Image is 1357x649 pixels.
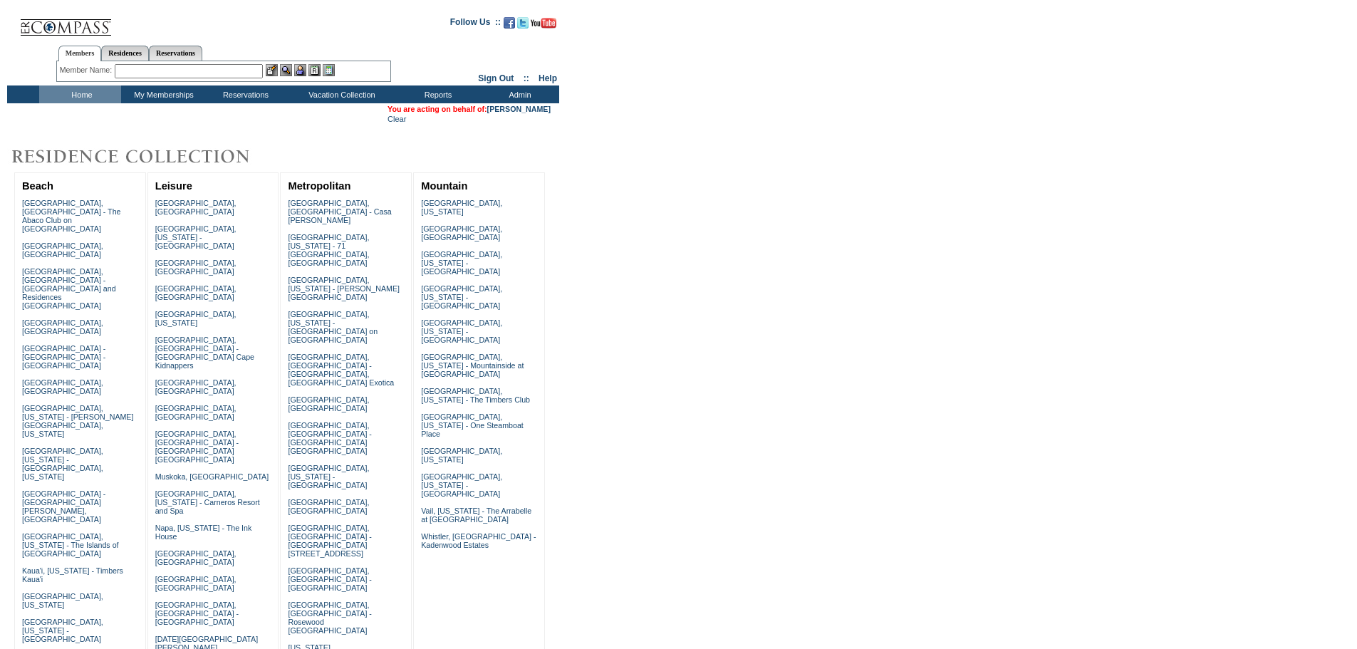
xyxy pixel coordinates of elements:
td: Admin [477,85,559,103]
a: [GEOGRAPHIC_DATA], [GEOGRAPHIC_DATA] [288,395,369,412]
a: [GEOGRAPHIC_DATA], [GEOGRAPHIC_DATA] [155,284,236,301]
a: [GEOGRAPHIC_DATA], [GEOGRAPHIC_DATA] [288,498,369,515]
a: [GEOGRAPHIC_DATA], [US_STATE] [421,199,502,216]
a: [GEOGRAPHIC_DATA], [GEOGRAPHIC_DATA] [155,549,236,566]
img: Follow us on Twitter [517,17,529,28]
a: [GEOGRAPHIC_DATA], [GEOGRAPHIC_DATA] [22,378,103,395]
img: Destinations by Exclusive Resorts [7,142,285,171]
div: Member Name: [60,64,115,76]
a: Muskoka, [GEOGRAPHIC_DATA] [155,472,269,481]
a: Residences [101,46,149,61]
a: Mountain [421,180,467,192]
a: [GEOGRAPHIC_DATA], [GEOGRAPHIC_DATA] - [GEOGRAPHIC_DATA][STREET_ADDRESS] [288,524,371,558]
img: View [280,64,292,76]
img: Impersonate [294,64,306,76]
a: Leisure [155,180,192,192]
td: Reports [395,85,477,103]
img: i.gif [7,21,19,22]
a: [GEOGRAPHIC_DATA], [GEOGRAPHIC_DATA] - Rosewood [GEOGRAPHIC_DATA] [288,601,371,635]
a: Napa, [US_STATE] - The Ink House [155,524,252,541]
a: [GEOGRAPHIC_DATA], [GEOGRAPHIC_DATA] - [GEOGRAPHIC_DATA], [GEOGRAPHIC_DATA] Exotica [288,353,394,387]
a: [GEOGRAPHIC_DATA], [GEOGRAPHIC_DATA] [22,242,103,259]
a: Kaua'i, [US_STATE] - Timbers Kaua'i [22,566,123,583]
a: [GEOGRAPHIC_DATA], [GEOGRAPHIC_DATA] [155,199,236,216]
a: Members [58,46,102,61]
a: Follow us on Twitter [517,21,529,30]
img: Become our fan on Facebook [504,17,515,28]
a: [GEOGRAPHIC_DATA], [GEOGRAPHIC_DATA] [155,378,236,395]
a: [GEOGRAPHIC_DATA], [US_STATE] - The Islands of [GEOGRAPHIC_DATA] [22,532,119,558]
a: [GEOGRAPHIC_DATA], [US_STATE] - [GEOGRAPHIC_DATA] [22,618,103,643]
a: [GEOGRAPHIC_DATA], [US_STATE] - Carneros Resort and Spa [155,489,260,515]
a: [GEOGRAPHIC_DATA], [GEOGRAPHIC_DATA] [22,318,103,336]
a: [GEOGRAPHIC_DATA], [US_STATE] - [GEOGRAPHIC_DATA] on [GEOGRAPHIC_DATA] [288,310,378,344]
a: [GEOGRAPHIC_DATA], [US_STATE] - One Steamboat Place [421,412,524,438]
img: Reservations [308,64,321,76]
a: [GEOGRAPHIC_DATA], [US_STATE] - Mountainside at [GEOGRAPHIC_DATA] [421,353,524,378]
a: [GEOGRAPHIC_DATA] - [GEOGRAPHIC_DATA][PERSON_NAME], [GEOGRAPHIC_DATA] [22,489,105,524]
a: [GEOGRAPHIC_DATA], [US_STATE] - 71 [GEOGRAPHIC_DATA], [GEOGRAPHIC_DATA] [288,233,369,267]
a: [GEOGRAPHIC_DATA], [US_STATE] - [PERSON_NAME][GEOGRAPHIC_DATA] [288,276,400,301]
a: [PERSON_NAME] [487,105,551,113]
a: [GEOGRAPHIC_DATA], [US_STATE] [22,592,103,609]
a: [GEOGRAPHIC_DATA], [US_STATE] - [GEOGRAPHIC_DATA], [US_STATE] [22,447,103,481]
a: [GEOGRAPHIC_DATA], [GEOGRAPHIC_DATA] [155,404,236,421]
img: Subscribe to our YouTube Channel [531,18,556,28]
td: Vacation Collection [285,85,395,103]
a: Vail, [US_STATE] - The Arrabelle at [GEOGRAPHIC_DATA] [421,507,531,524]
a: [GEOGRAPHIC_DATA], [GEOGRAPHIC_DATA] - [GEOGRAPHIC_DATA] [155,601,239,626]
a: [GEOGRAPHIC_DATA], [GEOGRAPHIC_DATA] - The Abaco Club on [GEOGRAPHIC_DATA] [22,199,121,233]
a: [GEOGRAPHIC_DATA], [US_STATE] - [GEOGRAPHIC_DATA] [421,472,502,498]
td: My Memberships [121,85,203,103]
a: Subscribe to our YouTube Channel [531,21,556,30]
a: [GEOGRAPHIC_DATA], [GEOGRAPHIC_DATA] [155,575,236,592]
td: Reservations [203,85,285,103]
a: [GEOGRAPHIC_DATA], [GEOGRAPHIC_DATA] - [GEOGRAPHIC_DATA] and Residences [GEOGRAPHIC_DATA] [22,267,116,310]
span: :: [524,73,529,83]
a: Beach [22,180,53,192]
a: [GEOGRAPHIC_DATA] - [GEOGRAPHIC_DATA] - [GEOGRAPHIC_DATA] [22,344,105,370]
td: Home [39,85,121,103]
a: Whistler, [GEOGRAPHIC_DATA] - Kadenwood Estates [421,532,536,549]
span: You are acting on behalf of: [388,105,551,113]
a: [GEOGRAPHIC_DATA], [GEOGRAPHIC_DATA] - Casa [PERSON_NAME] [288,199,391,224]
a: [GEOGRAPHIC_DATA], [US_STATE] - [GEOGRAPHIC_DATA] [288,464,369,489]
img: Compass Home [19,7,112,36]
a: [GEOGRAPHIC_DATA], [US_STATE] - The Timbers Club [421,387,530,404]
img: b_edit.gif [266,64,278,76]
a: [GEOGRAPHIC_DATA], [GEOGRAPHIC_DATA] [421,224,502,242]
img: b_calculator.gif [323,64,335,76]
a: Reservations [149,46,202,61]
a: [GEOGRAPHIC_DATA], [GEOGRAPHIC_DATA] - [GEOGRAPHIC_DATA] [GEOGRAPHIC_DATA] [155,430,239,464]
a: Sign Out [478,73,514,83]
a: [GEOGRAPHIC_DATA], [GEOGRAPHIC_DATA] - [GEOGRAPHIC_DATA] [288,566,371,592]
a: [GEOGRAPHIC_DATA], [US_STATE] [421,447,502,464]
a: [GEOGRAPHIC_DATA], [US_STATE] - [GEOGRAPHIC_DATA] [421,318,502,344]
a: Metropolitan [288,180,350,192]
a: [GEOGRAPHIC_DATA], [US_STATE] - [GEOGRAPHIC_DATA] [421,284,502,310]
a: [GEOGRAPHIC_DATA], [US_STATE] - [GEOGRAPHIC_DATA] [421,250,502,276]
a: [GEOGRAPHIC_DATA], [GEOGRAPHIC_DATA] - [GEOGRAPHIC_DATA] [GEOGRAPHIC_DATA] [288,421,371,455]
a: Help [539,73,557,83]
a: [GEOGRAPHIC_DATA], [US_STATE] [155,310,236,327]
a: [GEOGRAPHIC_DATA], [GEOGRAPHIC_DATA] - [GEOGRAPHIC_DATA] Cape Kidnappers [155,336,254,370]
a: [GEOGRAPHIC_DATA], [US_STATE] - [PERSON_NAME][GEOGRAPHIC_DATA], [US_STATE] [22,404,134,438]
a: Become our fan on Facebook [504,21,515,30]
a: [GEOGRAPHIC_DATA], [US_STATE] - [GEOGRAPHIC_DATA] [155,224,236,250]
td: Follow Us :: [450,16,501,33]
a: [GEOGRAPHIC_DATA], [GEOGRAPHIC_DATA] [155,259,236,276]
a: Clear [388,115,406,123]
